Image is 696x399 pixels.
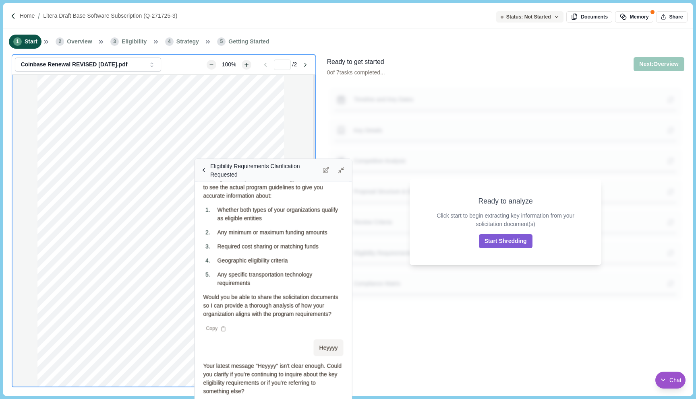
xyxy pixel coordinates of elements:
[43,12,177,20] a: Litera Draft Base Software Subscription (Q-271725-3)
[52,185,99,189] span: [GEOGRAPHIC_DATA] US
[242,60,251,70] button: Zoom in
[52,180,90,184] span: [STREET_ADDRESS]
[327,57,385,67] div: Ready to get started
[292,60,297,69] span: / 2
[52,335,264,339] span: The Total Fees (Year 1) will be invoiced upon execution of this Order Form and are due in full pe...
[156,292,165,296] span: 40.00
[169,237,198,241] span: Quantity Unit Of
[217,270,343,287] p: Any specific transportation technology requirements
[66,250,94,254] span: Litera Draft Base
[427,212,584,228] p: Click start to begin extracting key information from your solicitation document(s)
[52,156,166,160] span: Email: [DOMAIN_NAME][EMAIL_ADDRESS][DOMAIN_NAME]
[150,90,217,104] span: Order Form
[203,293,343,318] p: Would you be able to share the solicitation documents so I can provide a thorough analysis of how...
[52,214,93,218] span: Subscription & Services
[479,234,532,248] button: Start Shredding
[215,136,226,140] span: Net 30
[183,285,198,289] span: Measure
[52,146,93,150] span: [GEOGRAPHIC_DATA]
[52,326,247,329] span: Prices shown above do not include any taxes that may apply. Any such taxes are the responsibility...
[228,37,269,46] span: Getting Started
[150,141,182,145] span: Billing Frequency:
[203,362,343,396] p: Your latest message "Heyyyy" isn't clear enough. Could you clarify if you’re continuing to inquir...
[67,37,92,46] span: Overview
[217,206,343,222] p: Whether both types of your organizations qualify as eligible entities
[150,189,197,193] span: [GEOGRAPHIC_DATA] US
[165,37,174,46] span: 4
[150,237,165,241] span: Quantity
[207,60,216,70] button: Zoom out
[110,37,119,46] span: 3
[195,159,203,168] div: Resize chat window
[298,60,313,70] button: Go to next page
[35,12,43,20] img: Forward slash icon
[13,37,22,46] span: 1
[210,162,319,179] div: Eligibility Requirements Clarification Requested
[53,273,64,276] span: Year 2
[169,280,198,284] span: Quantity Unit Of
[156,250,165,254] span: 40.00
[327,68,385,77] p: 0 of 7 tasks completed...
[20,12,35,20] a: Home
[118,280,138,284] span: Description
[217,242,343,251] p: Required cost sharing or matching funds
[217,256,343,265] p: Geographic eligibility criteria
[150,146,180,150] span: Order Currency:
[203,132,343,200] p: I notice I still don't have enough detailed information from the official BUILD Grant Program sol...
[259,60,273,70] button: Go to previous page
[52,170,65,174] span: Bill To:
[150,185,188,189] span: [STREET_ADDRESS]
[80,280,94,284] span: Product
[66,292,94,296] span: Litera Draft Base
[215,156,220,160] span: 24
[183,243,198,247] span: Measure
[669,376,681,385] span: Chat
[176,37,199,46] span: Strategy
[478,196,533,206] h2: Ready to analyze
[52,175,67,179] span: Coinbase
[37,75,290,387] div: grid
[215,146,224,150] span: USD
[52,346,287,350] span: Coinbase agrees to partner with [PERSON_NAME] to help train and drive adoption. Litera may provid...
[10,12,17,20] img: Forward slash icon
[150,156,201,160] span: Subscription Term (Months):
[21,61,145,68] div: Coinbase Renewal REVISED [DATE].pdf
[217,37,226,46] span: 5
[150,132,187,136] span: Offer Valid Through:
[15,58,161,72] button: Coinbase Renewal REVISED [DATE].pdf
[52,136,72,140] span: Suite 20-110
[215,141,227,145] span: Annual
[52,151,109,155] span: Litera Contact: [PERSON_NAME]
[150,127,165,131] span: Quote #:
[150,180,165,184] span: Coinbase
[153,385,169,389] span: Page 1 of 2
[56,37,64,46] span: 2
[202,324,230,334] div: Copy
[215,127,235,131] span: Q-271725-3
[118,237,138,241] span: Description
[215,132,228,136] span: [DATE]
[150,175,182,179] span: [PERSON_NAME]
[52,365,104,369] span: Special Terms and Conditions
[122,37,147,46] span: Eligibility
[52,132,122,136] span: [STREET_ADDRESS][PERSON_NAME]
[218,60,240,69] div: 100%
[203,159,343,161] div: Resize chat window height
[53,230,64,234] span: Year 1
[52,350,94,354] span: with rollout and adoption.
[634,57,684,71] button: Next:Overview
[52,141,110,145] span: [GEOGRAPHIC_DATA], IL 60661
[343,159,352,168] div: Resize chat window
[25,37,37,46] span: Start
[655,372,686,389] button: Chat
[150,280,165,284] span: Quantity
[215,151,228,155] span: [DATE]
[314,339,344,356] div: Heyyyy
[150,170,165,174] span: Ship To:
[150,151,192,155] span: Subscription Start Date:
[152,375,172,379] span: Confidential
[150,136,178,140] span: Payment Terms:
[52,127,126,131] span: Freedom Solutions Group, L.L.C., dba 'Litera'
[217,228,343,237] p: Any minimum or maximum funding amounts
